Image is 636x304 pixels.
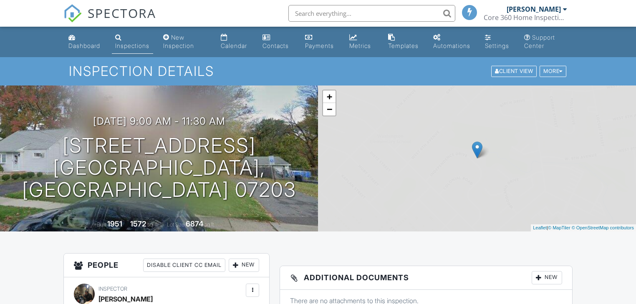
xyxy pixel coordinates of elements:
[130,219,146,228] div: 1572
[107,219,122,228] div: 1951
[521,30,571,54] a: Support Center
[167,221,184,228] span: Lot Size
[63,11,156,29] a: SPECTORA
[323,90,336,103] a: Zoom in
[98,286,127,292] span: Inspector
[115,42,149,49] div: Inspections
[485,42,509,49] div: Settings
[93,116,225,127] h3: [DATE] 9:00 am - 11:30 am
[160,30,211,54] a: New Inspection
[524,34,555,49] div: Support Center
[346,30,378,54] a: Metrics
[531,224,636,231] div: |
[13,135,305,201] h1: [STREET_ADDRESS] [GEOGRAPHIC_DATA], [GEOGRAPHIC_DATA] 07203
[68,42,100,49] div: Dashboard
[323,103,336,116] a: Zoom out
[69,64,567,78] h1: Inspection Details
[259,30,295,54] a: Contacts
[143,259,225,272] div: Disable Client CC Email
[147,221,159,228] span: sq. ft.
[280,266,572,290] h3: Additional Documents
[305,42,334,49] div: Payments
[262,42,289,49] div: Contacts
[388,42,419,49] div: Templates
[97,221,106,228] span: Built
[64,254,269,277] h3: People
[63,4,82,23] img: The Best Home Inspection Software - Spectora
[221,42,247,49] div: Calendar
[302,30,339,54] a: Payments
[491,66,537,77] div: Client View
[532,271,562,284] div: New
[229,259,259,272] div: New
[163,34,194,49] div: New Inspection
[433,42,470,49] div: Automations
[385,30,424,54] a: Templates
[288,5,455,22] input: Search everything...
[204,221,215,228] span: sq.ft.
[65,30,105,54] a: Dashboard
[112,30,153,54] a: Inspections
[349,42,371,49] div: Metrics
[482,30,514,54] a: Settings
[507,5,561,13] div: [PERSON_NAME]
[540,66,566,77] div: More
[490,68,539,74] a: Client View
[88,4,156,22] span: SPECTORA
[430,30,474,54] a: Automations (Basic)
[484,13,567,22] div: Core 360 Home Inspections
[217,30,252,54] a: Calendar
[533,225,547,230] a: Leaflet
[548,225,570,230] a: © MapTiler
[186,219,203,228] div: 6874
[572,225,634,230] a: © OpenStreetMap contributors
